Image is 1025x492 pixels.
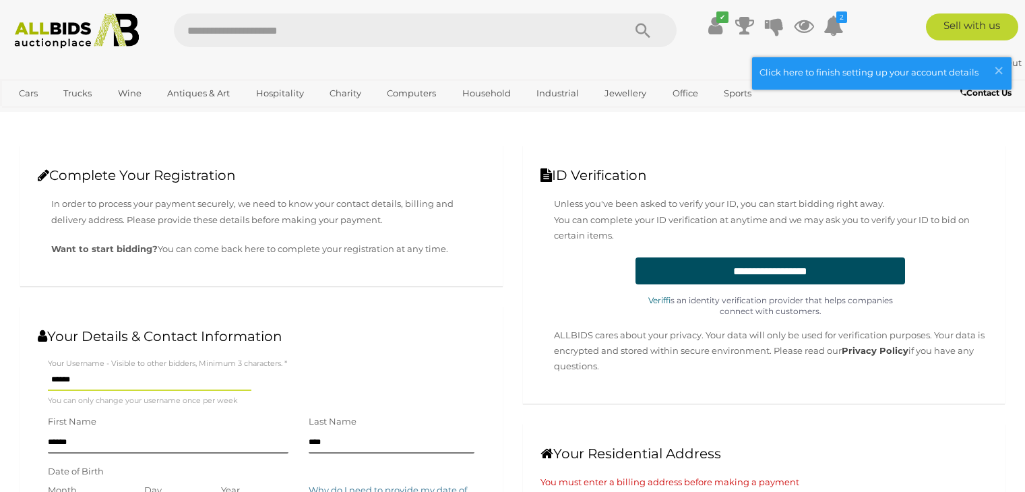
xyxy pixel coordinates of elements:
a: Household [454,82,520,104]
a: Hospitality [247,82,313,104]
a: [GEOGRAPHIC_DATA] [10,104,123,127]
a: Jewellery [596,82,655,104]
a: Charity [321,82,370,104]
a: Computers [378,82,445,104]
a: Cars [10,82,46,104]
h2: Your Residential Address [540,446,988,461]
label: Date of Birth [48,464,104,479]
a: 2 [824,13,844,38]
p: Unless you've been asked to verify your ID, you can start bidding right away. You can complete yo... [554,196,988,243]
h2: Your Details & Contact Information [38,329,485,344]
label: First Name [48,414,96,429]
img: Allbids.com.au [7,13,146,49]
a: Privacy Policy [842,345,908,356]
i: 2 [836,11,847,23]
a: Veriff [648,295,671,305]
p: In order to process your payment securely, we need to know your contact details, billing and deli... [51,196,485,228]
small: You can only change your username once per week [48,394,238,408]
a: Sports [715,82,760,104]
p: is an identity verification provider that helps companies connect with customers. [635,295,905,317]
a: Sell with us [926,13,1018,40]
p: ALLBIDS cares about your privacy. Your data will only be used for verification purposes. Your dat... [554,328,988,375]
a: Industrial [528,82,588,104]
a: Antiques & Art [158,82,239,104]
a: Wine [109,82,150,104]
i: ✔ [716,11,728,23]
p: You must enter a billing address before making a payment [540,474,988,490]
h2: Complete Your Registration [38,168,485,183]
a: Trucks [55,82,100,104]
b: Contact Us [960,88,1012,98]
a: ✔ [705,13,725,38]
h2: ID Verification [540,168,988,183]
p: You can come back here to complete your registration at any time. [51,241,485,257]
a: Contact Us [960,86,1015,100]
button: Search [609,13,677,47]
a: Office [664,82,707,104]
strong: Want to start bidding? [51,243,158,254]
label: Last Name [309,414,356,429]
span: × [993,57,1005,84]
